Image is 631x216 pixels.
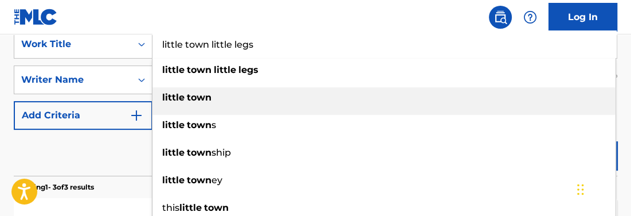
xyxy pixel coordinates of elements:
strong: little [214,64,236,75]
button: Add Criteria [14,101,152,130]
span: s [211,119,216,130]
strong: town [187,119,211,130]
img: search [493,10,507,24]
strong: town [187,147,211,158]
div: Writer Name [21,73,124,87]
span: ship [211,147,231,158]
img: MLC Logo [14,9,58,25]
div: Drag [577,172,584,207]
strong: little [162,64,185,75]
form: Search Form [14,30,617,176]
span: this [162,202,179,213]
a: Public Search [489,6,512,29]
div: Work Title [21,37,124,51]
strong: little [162,92,185,103]
strong: little [162,147,185,158]
img: help [523,10,537,24]
strong: town [187,175,211,186]
a: Log In [548,3,617,32]
strong: little [179,202,202,213]
strong: legs [238,64,258,75]
iframe: Chat Widget [574,161,631,216]
strong: little [162,119,185,130]
span: ey [211,175,222,186]
img: 9d2ae6d4665cec9f34b9.svg [130,109,143,122]
strong: town [187,92,211,103]
p: Showing 1 - 3 of 3 results [14,182,94,192]
strong: town [187,64,211,75]
div: Help [519,6,542,29]
strong: little [162,175,185,186]
strong: town [204,202,229,213]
